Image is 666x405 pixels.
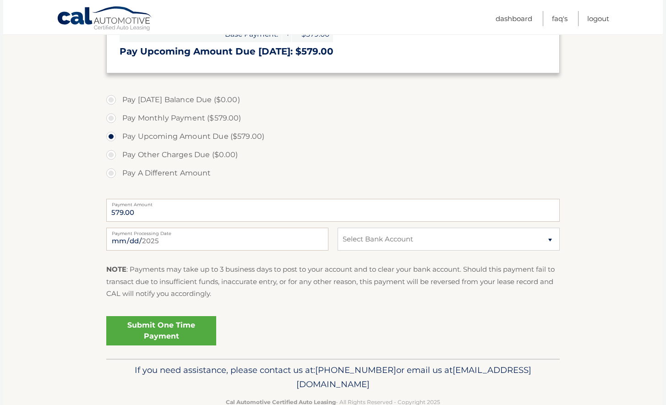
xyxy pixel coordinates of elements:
[106,263,560,300] p: : Payments may take up to 3 business days to post to your account and to clear your bank account....
[106,199,560,206] label: Payment Amount
[106,109,560,127] label: Pay Monthly Payment ($579.00)
[552,11,568,26] a: FAQ's
[106,316,216,345] a: Submit One Time Payment
[57,6,153,33] a: Cal Automotive
[106,164,560,182] label: Pay A Different Amount
[106,228,328,235] label: Payment Processing Date
[106,228,328,251] input: Payment Date
[106,146,560,164] label: Pay Other Charges Due ($0.00)
[315,365,396,375] span: [PHONE_NUMBER]
[106,91,560,109] label: Pay [DATE] Balance Due ($0.00)
[112,363,554,392] p: If you need assistance, please contact us at: or email us at
[106,199,560,222] input: Payment Amount
[587,11,609,26] a: Logout
[496,11,532,26] a: Dashboard
[120,46,546,57] h3: Pay Upcoming Amount Due [DATE]: $579.00
[106,127,560,146] label: Pay Upcoming Amount Due ($579.00)
[106,265,126,274] strong: NOTE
